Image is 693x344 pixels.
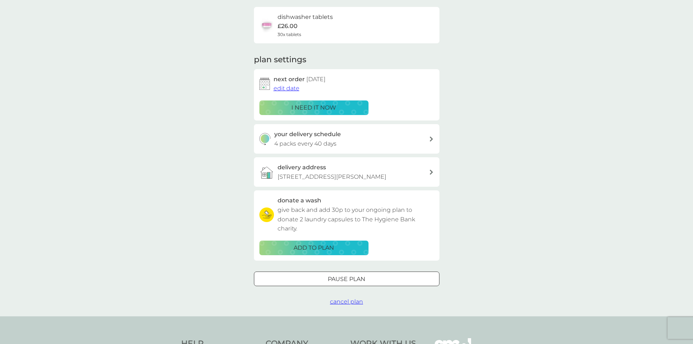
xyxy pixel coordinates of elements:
button: Pause plan [254,272,439,286]
p: 4 packs every 40 days [274,139,336,149]
p: Pause plan [328,274,365,284]
span: [DATE] [306,76,326,83]
button: cancel plan [330,297,363,307]
h3: delivery address [278,163,326,172]
img: dishwasher tablets [259,18,274,32]
h2: plan settings [254,54,306,66]
h2: next order [274,75,326,84]
button: ADD TO PLAN [259,241,369,255]
span: 30x tablets [278,31,301,38]
span: cancel plan [330,298,363,305]
button: i need it now [259,100,369,115]
h6: dishwasher tablets [278,12,333,22]
p: give back and add 30p to your ongoing plan to donate 2 laundry capsules to The Hygiene Bank charity. [278,205,434,233]
p: i need it now [291,103,336,112]
span: edit date [274,85,299,92]
p: £26.00 [278,21,298,31]
h3: your delivery schedule [274,130,341,139]
button: edit date [274,84,299,93]
button: your delivery schedule4 packs every 40 days [254,124,439,154]
h3: donate a wash [278,196,321,205]
a: delivery address[STREET_ADDRESS][PERSON_NAME] [254,157,439,187]
p: ADD TO PLAN [294,243,334,253]
p: [STREET_ADDRESS][PERSON_NAME] [278,172,386,182]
